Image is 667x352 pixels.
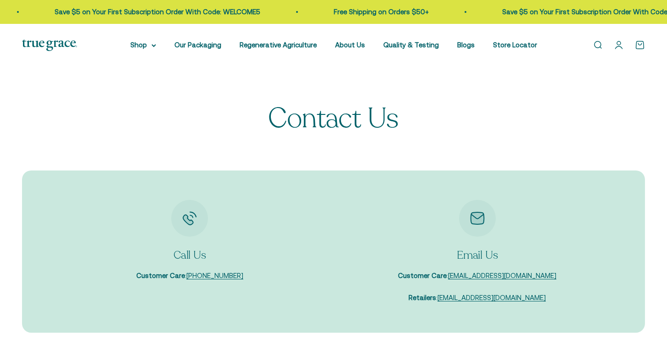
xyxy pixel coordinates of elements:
p: : [398,292,556,303]
strong: Customer Care [136,272,185,279]
strong: Customer Care [398,272,447,279]
p: Contact Us [268,103,398,134]
strong: Retailers [409,294,436,301]
a: Quality & Testing [383,41,439,49]
a: Store Locator [493,41,537,49]
a: Regenerative Agriculture [240,41,317,49]
summary: Shop [130,40,156,51]
div: Item 2 of 2 [343,200,612,304]
a: [EMAIL_ADDRESS][DOMAIN_NAME] [448,272,556,279]
p: Call Us [136,248,243,263]
a: Free Shipping on Orders $50+ [296,8,391,16]
a: [PHONE_NUMBER] [186,272,243,279]
p: : [136,270,243,281]
div: Item 1 of 2 [55,200,325,282]
p: Save $5 on Your First Subscription Order With Code: WELCOME5 [17,6,223,17]
a: About Us [335,41,365,49]
a: Our Packaging [174,41,221,49]
p: : [398,270,556,281]
a: [EMAIL_ADDRESS][DOMAIN_NAME] [437,294,546,301]
a: Blogs [457,41,475,49]
p: Email Us [398,248,556,263]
